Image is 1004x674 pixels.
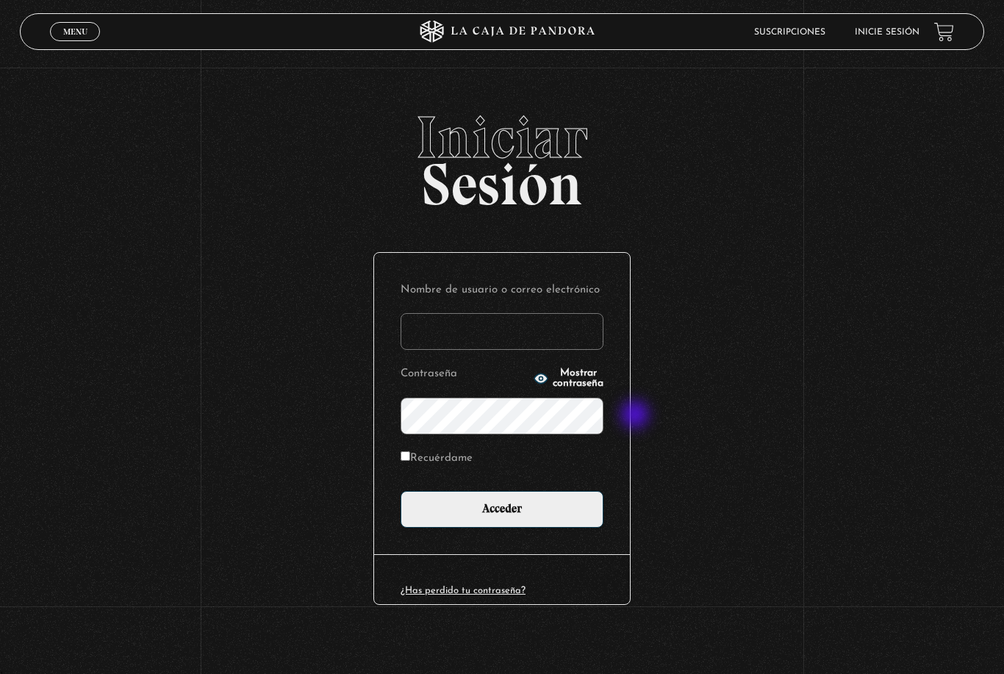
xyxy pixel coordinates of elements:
a: ¿Has perdido tu contraseña? [401,586,526,595]
a: View your shopping cart [934,22,954,42]
span: Cerrar [58,40,93,50]
label: Recuérdame [401,448,473,470]
input: Recuérdame [401,451,410,461]
span: Mostrar contraseña [553,368,603,389]
span: Iniciar [20,108,983,167]
a: Suscripciones [754,28,825,37]
label: Contraseña [401,363,529,386]
h2: Sesión [20,108,983,202]
input: Acceder [401,491,603,528]
a: Inicie sesión [855,28,919,37]
button: Mostrar contraseña [534,368,603,389]
label: Nombre de usuario o correo electrónico [401,279,603,302]
span: Menu [63,27,87,36]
